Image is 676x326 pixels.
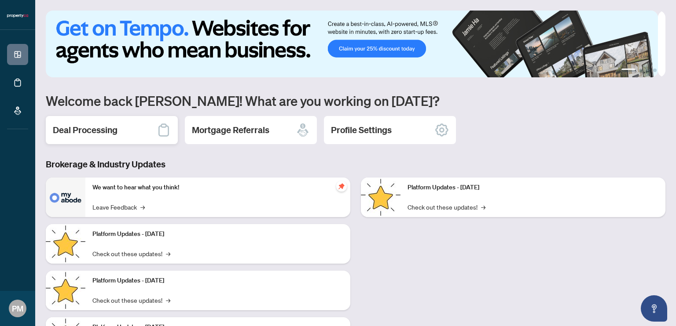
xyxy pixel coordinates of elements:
a: Check out these updates!→ [92,249,170,258]
a: Check out these updates!→ [408,202,485,212]
p: We want to hear what you think! [92,183,343,192]
a: Leave Feedback→ [92,202,145,212]
img: We want to hear what you think! [46,177,85,217]
button: 2 [639,69,643,72]
h2: Deal Processing [53,124,118,136]
span: → [481,202,485,212]
span: pushpin [336,181,347,192]
img: Platform Updates - June 23, 2025 [361,177,400,217]
button: 4 [653,69,657,72]
span: PM [12,302,23,315]
span: → [166,249,170,258]
h1: Welcome back [PERSON_NAME]! What are you working on [DATE]? [46,92,665,109]
button: 1 [621,69,636,72]
img: Platform Updates - September 16, 2025 [46,224,85,264]
p: Platform Updates - [DATE] [408,183,658,192]
button: 3 [646,69,650,72]
p: Platform Updates - [DATE] [92,276,343,286]
img: Slide 0 [46,11,658,77]
h3: Brokerage & Industry Updates [46,158,665,170]
span: → [140,202,145,212]
button: Open asap [641,295,667,322]
a: Check out these updates!→ [92,295,170,305]
p: Platform Updates - [DATE] [92,229,343,239]
h2: Mortgage Referrals [192,124,269,136]
img: Platform Updates - July 21, 2025 [46,271,85,310]
img: logo [7,13,28,18]
h2: Profile Settings [331,124,392,136]
span: → [166,295,170,305]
